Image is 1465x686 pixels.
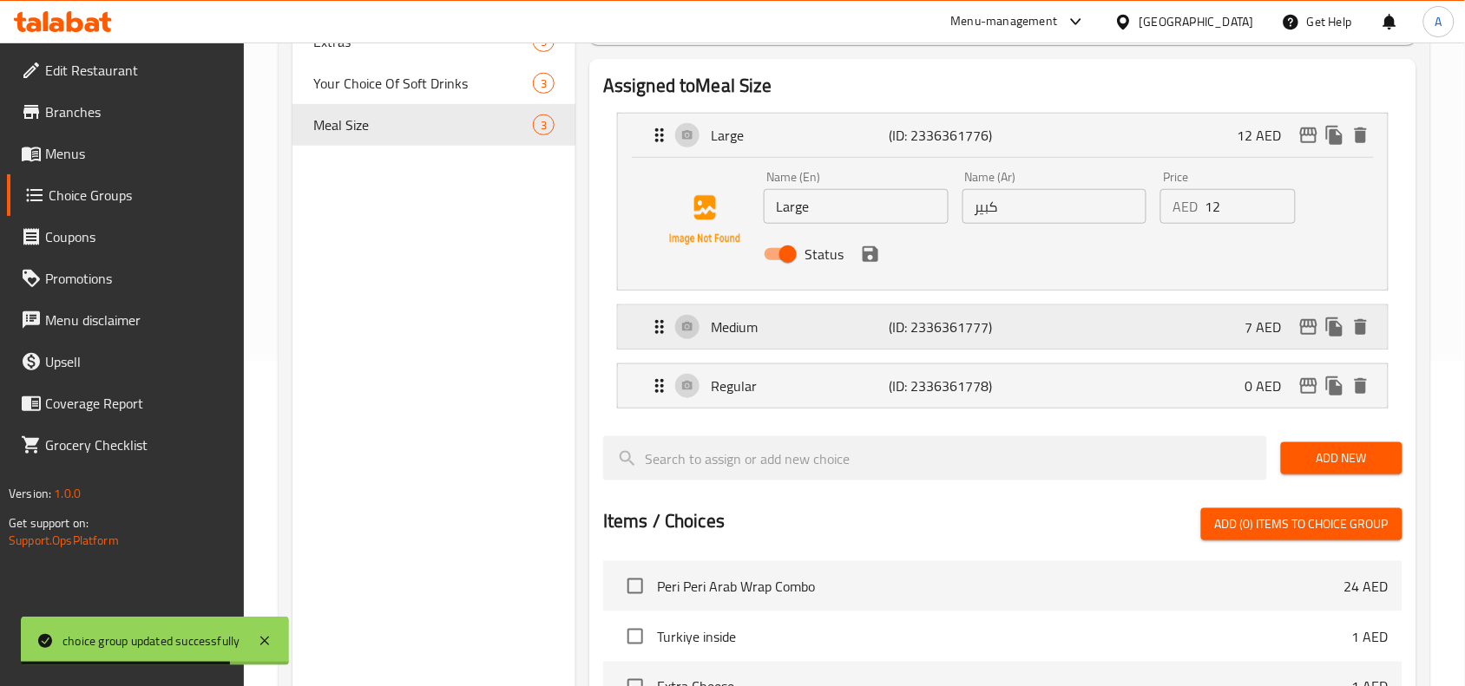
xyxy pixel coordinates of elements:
[1352,626,1389,647] p: 1 AED
[1245,317,1296,337] p: 7 AED
[292,62,575,104] div: Your Choice Of Soft Drinks3
[711,376,889,396] p: Regular
[7,216,245,258] a: Coupons
[951,11,1058,32] div: Menu-management
[1295,448,1389,469] span: Add New
[7,258,245,299] a: Promotions
[1215,513,1389,535] span: Add (0) items to choice group
[45,393,231,414] span: Coverage Report
[603,508,725,534] h2: Items / Choices
[1322,122,1348,148] button: duplicate
[7,299,245,341] a: Menu disclaimer
[7,91,245,133] a: Branches
[292,104,575,146] div: Meal Size3
[857,241,884,267] button: save
[618,114,1388,157] div: Expand
[1205,189,1295,224] input: Please enter price
[9,529,119,552] a: Support.OpsPlatform
[534,75,554,92] span: 3
[9,512,89,534] span: Get support on:
[45,434,231,455] span: Grocery Checklist
[1348,314,1374,340] button: delete
[313,114,533,135] span: Meal Size
[7,424,245,466] a: Grocery Checklist
[618,364,1388,408] div: Expand
[657,626,1352,647] span: Turkiye inside
[534,117,554,134] span: 3
[1435,12,1442,31] span: A
[45,351,231,372] span: Upsell
[7,174,245,216] a: Choice Groups
[1281,442,1403,474] button: Add New
[618,305,1388,349] div: Expand
[1296,314,1322,340] button: edit
[1348,373,1374,399] button: delete
[1238,125,1296,146] p: 12 AED
[49,185,231,206] span: Choice Groups
[7,382,245,424] a: Coverage Report
[617,568,654,604] span: Select choice
[1140,12,1254,31] div: [GEOGRAPHIC_DATA]
[889,317,1008,337] p: (ID: 2336361777)
[45,143,231,164] span: Menus
[7,341,245,382] a: Upsell
[7,133,245,174] a: Menus
[45,310,231,330] span: Menu disclaimer
[533,73,555,94] div: Choices
[1296,122,1322,148] button: edit
[805,244,844,265] span: Status
[603,73,1403,99] h2: Assigned to Meal Size
[603,106,1403,297] li: ExpandLarge Name (En)Name (Ar)PriceAEDStatussave
[7,49,245,91] a: Edit Restaurant
[1296,373,1322,399] button: edit
[9,482,51,505] span: Version:
[1348,122,1374,148] button: delete
[711,125,889,146] p: Large
[1322,373,1348,399] button: duplicate
[889,376,1008,396] p: (ID: 2336361778)
[649,165,760,276] img: Large
[657,576,1344,597] span: Peri Peri Arab Wrap Combo
[1173,196,1198,217] p: AED
[45,101,231,122] span: Branches
[617,618,654,655] span: Select choice
[603,436,1267,480] input: search
[45,60,231,81] span: Edit Restaurant
[54,482,81,505] span: 1.0.0
[313,31,533,52] span: Extras
[764,189,949,224] input: Enter name En
[1344,576,1389,597] p: 24 AED
[711,317,889,337] p: Medium
[603,356,1403,415] li: Expand
[962,189,1147,224] input: Enter name Ar
[1322,314,1348,340] button: duplicate
[62,631,240,650] div: choice group updated successfully
[45,268,231,289] span: Promotions
[45,226,231,247] span: Coupons
[889,125,1008,146] p: (ID: 2336361776)
[603,297,1403,356] li: Expand
[1201,508,1403,540] button: Add (0) items to choice group
[1245,376,1296,396] p: 0 AED
[313,73,533,94] span: Your Choice Of Soft Drinks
